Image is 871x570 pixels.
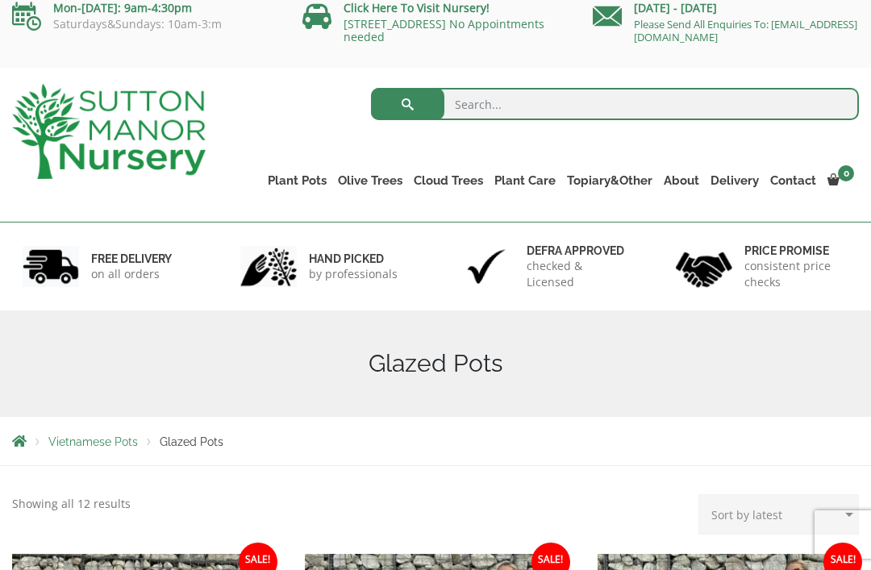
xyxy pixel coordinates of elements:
[634,17,857,44] a: Please Send All Enquiries To: [EMAIL_ADDRESS][DOMAIN_NAME]
[698,494,859,535] select: Shop order
[48,435,138,448] a: Vietnamese Pots
[676,242,732,291] img: 4.jpg
[332,169,408,192] a: Olive Trees
[12,349,859,378] h1: Glazed Pots
[23,246,79,287] img: 1.jpg
[12,435,859,447] nav: Breadcrumbs
[309,252,398,266] h6: hand picked
[91,252,172,266] h6: FREE DELIVERY
[344,16,544,44] a: [STREET_ADDRESS] No Appointments needed
[160,435,223,448] span: Glazed Pots
[489,169,561,192] a: Plant Care
[744,258,848,290] p: consistent price checks
[12,84,206,179] img: logo
[12,494,131,514] p: Showing all 12 results
[705,169,765,192] a: Delivery
[744,243,848,258] h6: Price promise
[309,266,398,282] p: by professionals
[838,165,854,181] span: 0
[371,88,859,120] input: Search...
[561,169,658,192] a: Topiary&Other
[527,243,631,258] h6: Defra approved
[91,266,172,282] p: on all orders
[765,169,822,192] a: Contact
[12,18,278,31] p: Saturdays&Sundays: 10am-3:m
[822,169,859,192] a: 0
[240,246,297,287] img: 2.jpg
[458,246,515,287] img: 3.jpg
[262,169,332,192] a: Plant Pots
[527,258,631,290] p: checked & Licensed
[408,169,489,192] a: Cloud Trees
[658,169,705,192] a: About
